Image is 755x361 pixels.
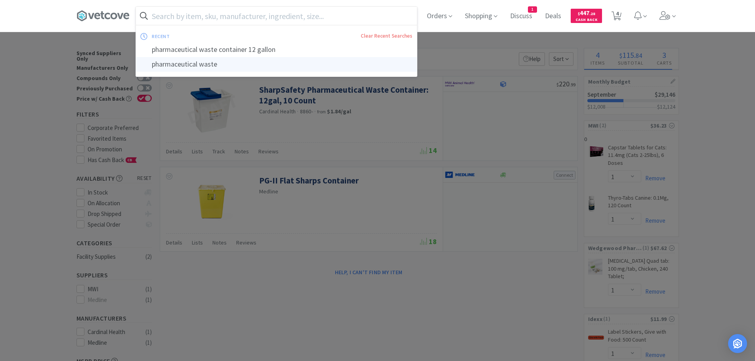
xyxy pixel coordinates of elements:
[728,334,747,353] div: Open Intercom Messenger
[136,7,417,25] input: Search by item, sku, manufacturer, ingredient, size...
[571,5,602,27] a: $447.28Cash Back
[528,7,537,12] span: 1
[136,42,417,57] div: pharmaceutical waste container 12 gallon
[578,9,595,17] span: 447
[608,13,625,21] a: 4
[361,32,412,39] a: Clear Recent Searches
[542,13,564,20] a: Deals
[578,11,580,16] span: $
[152,30,265,42] div: recent
[136,57,417,72] div: pharmaceutical waste
[575,18,597,23] span: Cash Back
[507,13,535,20] a: Discuss1
[589,11,595,16] span: . 28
